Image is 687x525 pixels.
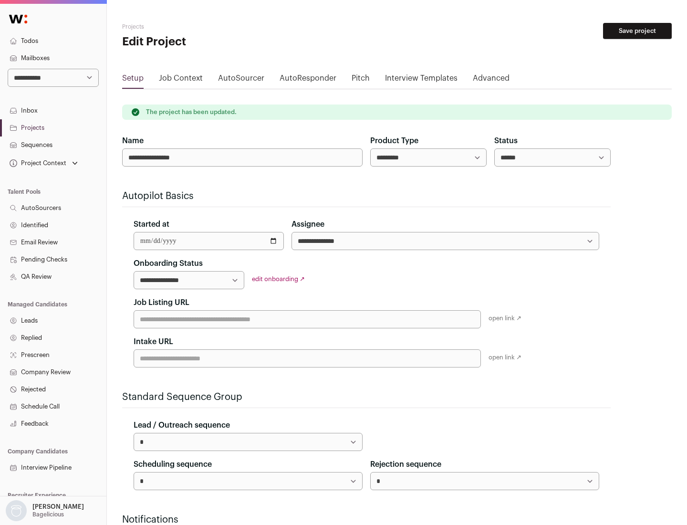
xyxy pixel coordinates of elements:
label: Status [494,135,518,147]
h2: Projects [122,23,305,31]
a: Setup [122,73,144,88]
button: Open dropdown [8,157,80,170]
p: [PERSON_NAME] [32,503,84,511]
a: AutoSourcer [218,73,264,88]
label: Job Listing URL [134,297,189,308]
label: Lead / Outreach sequence [134,420,230,431]
button: Save project [603,23,672,39]
a: Advanced [473,73,510,88]
p: Bagelicious [32,511,64,518]
a: AutoResponder [280,73,336,88]
h2: Autopilot Basics [122,189,611,203]
button: Open dropdown [4,500,86,521]
p: The project has been updated. [146,108,237,116]
h2: Standard Sequence Group [122,390,611,404]
a: Pitch [352,73,370,88]
a: Job Context [159,73,203,88]
label: Product Type [370,135,418,147]
label: Started at [134,219,169,230]
img: nopic.png [6,500,27,521]
label: Scheduling sequence [134,459,212,470]
a: edit onboarding ↗ [252,276,305,282]
h1: Edit Project [122,34,305,50]
label: Assignee [291,219,324,230]
img: Wellfound [4,10,32,29]
label: Intake URL [134,336,173,347]
a: Interview Templates [385,73,458,88]
label: Rejection sequence [370,459,441,470]
div: Project Context [8,159,66,167]
label: Name [122,135,144,147]
label: Onboarding Status [134,258,203,269]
